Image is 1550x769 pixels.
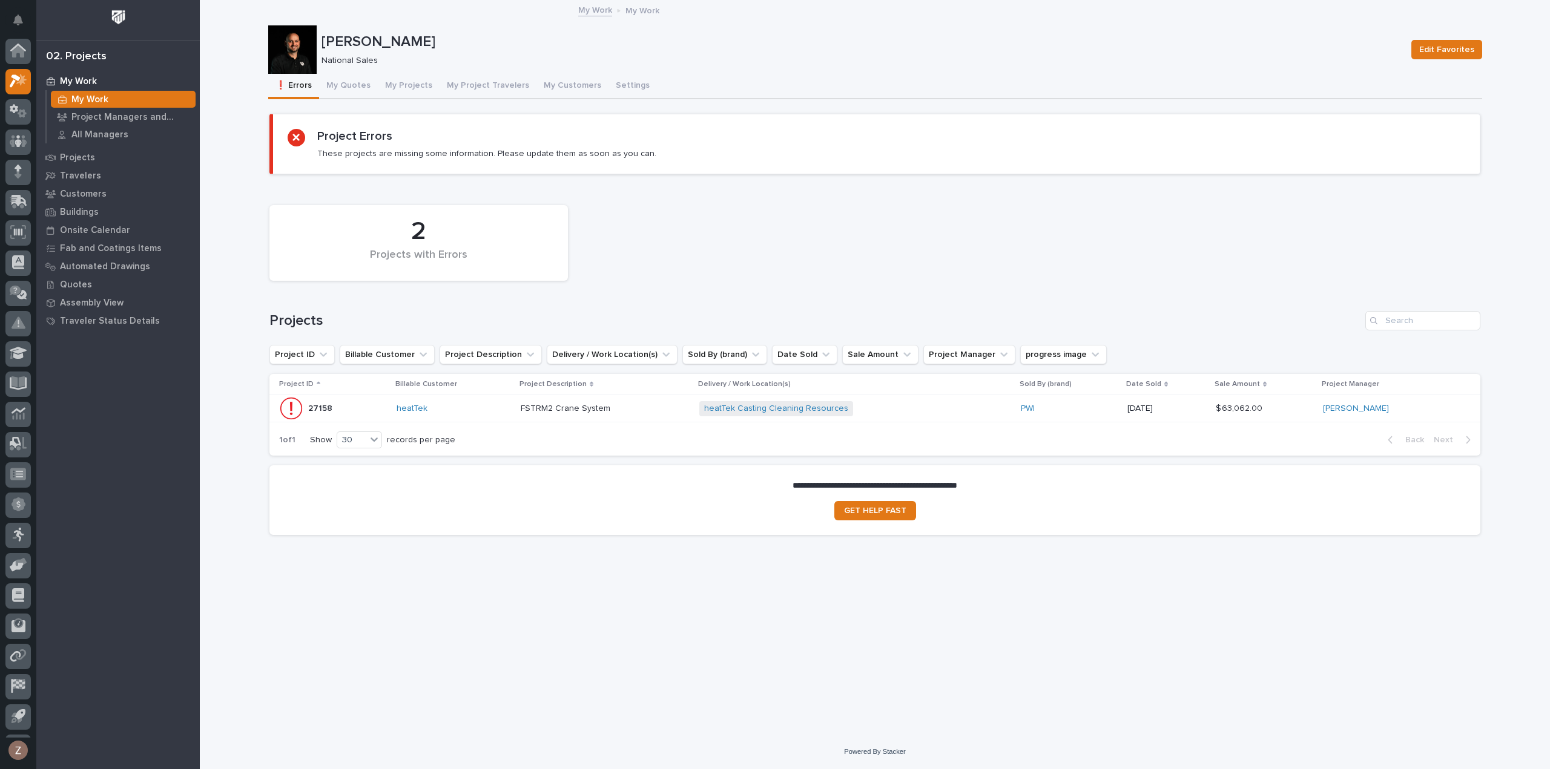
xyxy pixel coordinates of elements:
[308,401,335,414] p: 27158
[269,345,335,364] button: Project ID
[1411,40,1482,59] button: Edit Favorites
[1365,311,1480,330] input: Search
[608,74,657,99] button: Settings
[1378,434,1429,445] button: Back
[1419,42,1474,57] span: Edit Favorites
[1021,404,1035,414] a: PWI
[269,425,305,455] p: 1 of 1
[47,126,200,143] a: All Managers
[15,15,31,34] div: Notifications
[5,738,31,763] button: users-avatar
[36,257,200,275] a: Automated Drawings
[1434,434,1460,445] span: Next
[269,312,1360,330] h1: Projects
[36,312,200,330] a: Traveler Status Details
[71,129,128,140] p: All Managers
[317,129,392,143] h2: Project Errors
[1322,378,1379,391] p: Project Manager
[322,33,1402,51] p: [PERSON_NAME]
[60,316,160,327] p: Traveler Status Details
[36,148,200,166] a: Projects
[1020,378,1072,391] p: Sold By (brand)
[1398,434,1424,445] span: Back
[1127,404,1206,414] p: [DATE]
[1215,378,1260,391] p: Sale Amount
[834,501,916,520] a: GET HELP FAST
[36,72,200,90] a: My Work
[36,185,200,203] a: Customers
[47,108,200,125] a: Project Managers and Engineers
[60,261,150,272] p: Automated Drawings
[1429,434,1480,445] button: Next
[5,7,31,33] button: Notifications
[46,50,107,64] div: 02. Projects
[36,275,200,293] a: Quotes
[269,395,1480,422] tr: 2715827158 heatTek FSTRM2 Crane SystemFSTRM2 Crane System heatTek Casting Cleaning Resources PWI ...
[317,148,656,159] p: These projects are missing some information. Please update them as soon as you can.
[36,221,200,239] a: Onsite Calendar
[536,74,608,99] button: My Customers
[578,2,612,16] a: My Work
[923,345,1015,364] button: Project Manager
[36,203,200,221] a: Buildings
[71,112,191,123] p: Project Managers and Engineers
[340,345,435,364] button: Billable Customer
[60,298,124,309] p: Assembly View
[625,3,659,16] p: My Work
[36,239,200,257] a: Fab and Coatings Items
[519,378,587,391] p: Project Description
[1216,401,1265,414] p: $ 63,062.00
[682,345,767,364] button: Sold By (brand)
[1020,345,1107,364] button: progress image
[844,748,905,755] a: Powered By Stacker
[107,6,130,28] img: Workspace Logo
[397,404,427,414] a: heatTek
[60,189,107,200] p: Customers
[71,94,108,105] p: My Work
[60,171,101,182] p: Travelers
[60,243,162,254] p: Fab and Coatings Items
[60,225,130,236] p: Onsite Calendar
[395,378,457,391] p: Billable Customer
[440,74,536,99] button: My Project Travelers
[60,207,99,218] p: Buildings
[704,404,848,414] a: heatTek Casting Cleaning Resources
[521,401,613,414] p: FSTRM2 Crane System
[290,249,547,274] div: Projects with Errors
[60,152,95,163] p: Projects
[337,434,366,447] div: 30
[440,345,542,364] button: Project Description
[319,74,378,99] button: My Quotes
[268,74,319,99] button: ❗ Errors
[279,378,314,391] p: Project ID
[387,435,455,445] p: records per page
[36,293,200,312] a: Assembly View
[547,345,678,364] button: Delivery / Work Location(s)
[322,56,1397,66] p: National Sales
[60,280,92,290] p: Quotes
[1126,378,1161,391] p: Date Sold
[844,506,906,515] span: GET HELP FAST
[310,435,332,445] p: Show
[36,166,200,185] a: Travelers
[290,217,547,247] div: 2
[698,378,791,391] p: Delivery / Work Location(s)
[842,345,918,364] button: Sale Amount
[47,91,200,108] a: My Work
[772,345,837,364] button: Date Sold
[378,74,440,99] button: My Projects
[1323,404,1389,414] a: [PERSON_NAME]
[60,76,97,87] p: My Work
